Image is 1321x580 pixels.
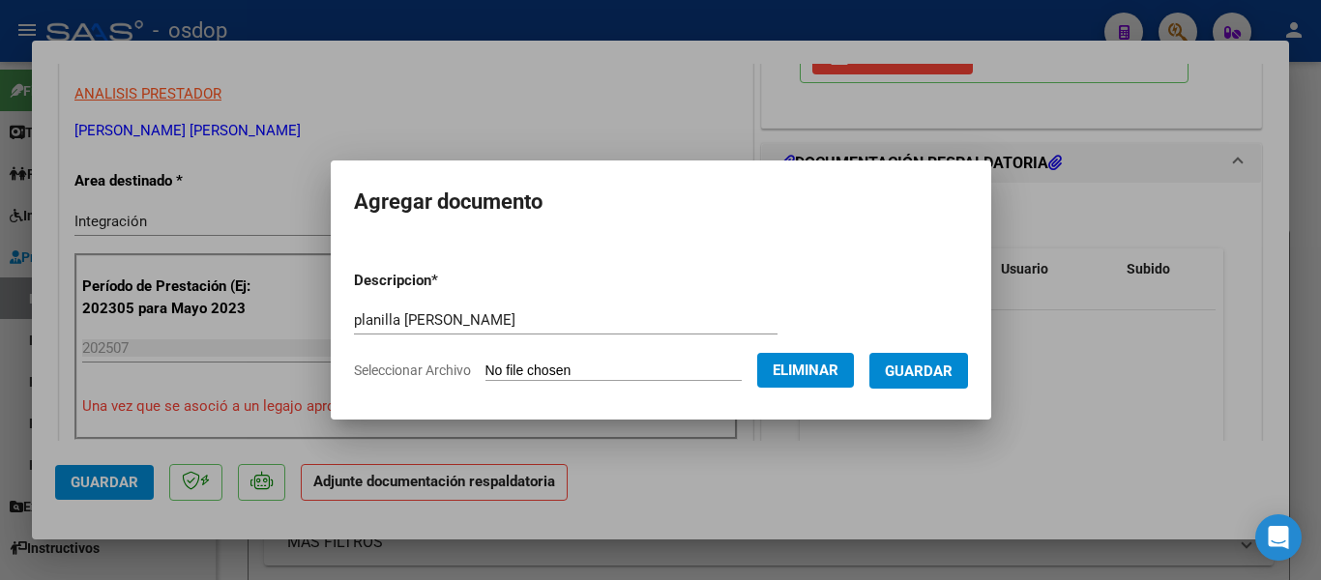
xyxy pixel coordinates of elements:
[885,362,953,380] span: Guardar
[869,353,968,389] button: Guardar
[354,270,539,292] p: Descripcion
[354,184,968,220] h2: Agregar documento
[757,353,854,388] button: Eliminar
[354,362,471,378] span: Seleccionar Archivo
[1255,514,1302,561] div: Open Intercom Messenger
[773,362,838,379] span: Eliminar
